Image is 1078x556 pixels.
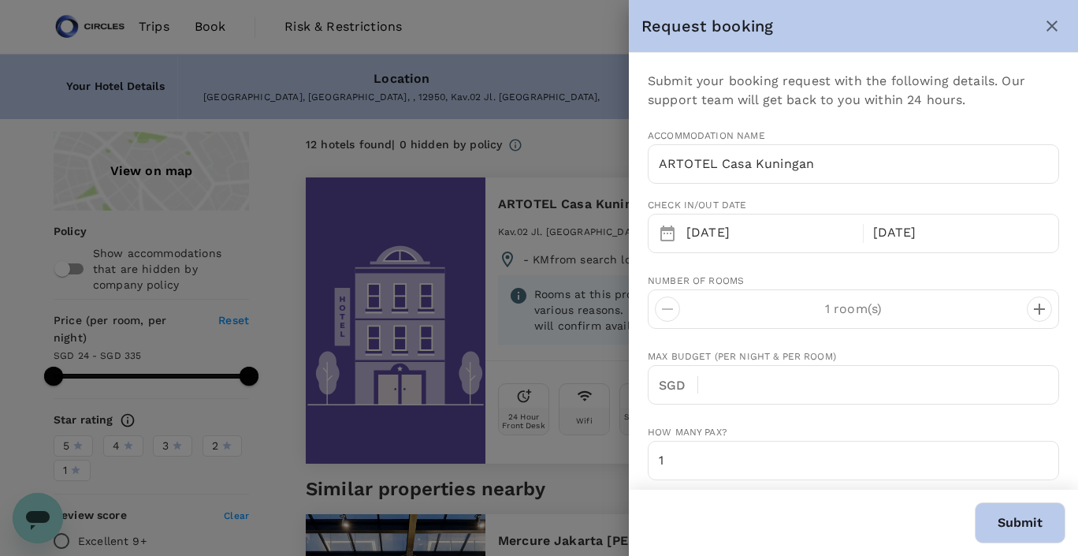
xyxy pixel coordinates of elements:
div: Request booking [641,13,1039,39]
span: Check in/out date [648,200,747,211]
div: [DATE] [867,218,1046,248]
p: Submit your booking request with the following details. Our support team will get back to you wit... [648,72,1059,110]
button: decrease [1027,297,1052,322]
div: [DATE] [680,218,860,248]
span: How many pax? [648,427,727,438]
span: Max Budget (per night & per room) [648,351,836,362]
span: Number of rooms [648,275,744,286]
button: Submit [975,502,1065,543]
p: SGD [659,376,697,395]
span: Accommodation Name [648,129,1059,144]
button: close [1039,13,1065,39]
p: 1 room(s) [680,300,1027,319]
